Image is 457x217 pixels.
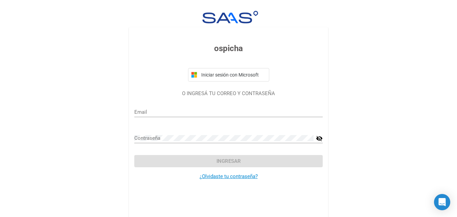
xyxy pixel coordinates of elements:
[316,134,323,143] mat-icon: visibility_off
[188,68,269,82] button: Iniciar sesión con Microsoft
[434,194,450,210] div: Open Intercom Messenger
[134,90,323,97] p: O INGRESÁ TU CORREO Y CONTRASEÑA
[216,158,241,164] span: Ingresar
[200,173,258,179] a: ¿Olvidaste tu contraseña?
[200,72,266,78] span: Iniciar sesión con Microsoft
[134,42,323,55] h3: ospicha
[134,155,323,167] button: Ingresar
